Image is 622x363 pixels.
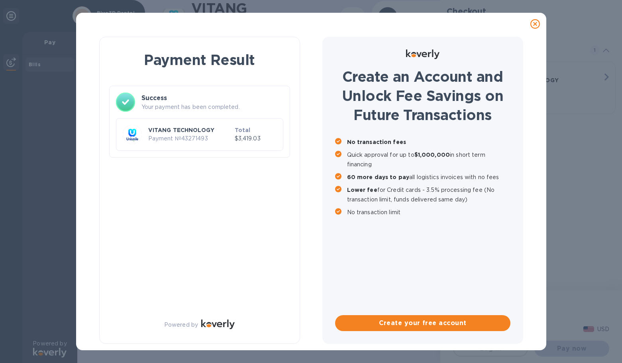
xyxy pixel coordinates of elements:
img: Logo [201,320,235,329]
b: No transaction fees [347,139,406,145]
p: VITANG TECHNOLOGY [148,126,232,134]
p: No transaction limit [347,207,510,217]
p: all logistics invoices with no fees [347,172,510,182]
p: $3,419.03 [235,134,277,143]
p: Payment № 43271493 [148,134,232,143]
b: Lower fee [347,187,377,193]
h3: Success [141,93,283,103]
b: $1,000,000 [414,152,450,158]
b: Total [235,127,251,133]
p: Your payment has been completed. [141,103,283,111]
h1: Create an Account and Unlock Fee Savings on Future Transactions [335,67,510,124]
p: Quick approval for up to in short term financing [347,150,510,169]
h1: Payment Result [112,50,287,70]
b: 60 more days to pay [347,174,410,180]
img: Logo [406,49,440,59]
span: Create your free account [341,318,504,328]
p: for Credit cards - 3.5% processing fee (No transaction limit, funds delivered same day) [347,185,510,204]
p: Powered by [164,321,198,329]
button: Create your free account [335,315,510,331]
